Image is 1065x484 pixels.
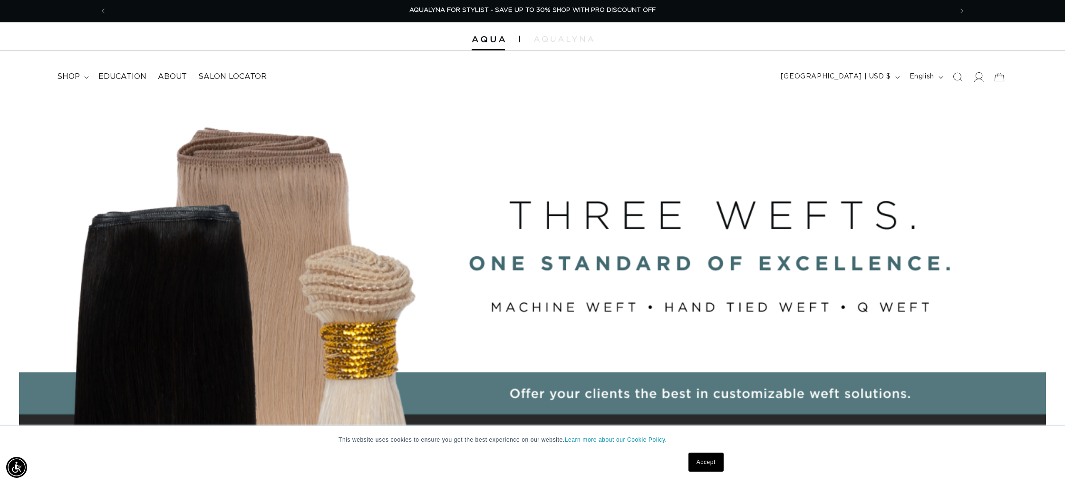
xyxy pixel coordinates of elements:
iframe: Chat Widget [1017,438,1065,484]
button: Next announcement [951,2,972,20]
span: Education [98,72,146,82]
a: Salon Locator [193,66,272,87]
a: Learn more about our Cookie Policy. [565,436,667,443]
img: Aqua Hair Extensions [472,36,505,43]
p: This website uses cookies to ensure you get the best experience on our website. [339,436,726,444]
div: Accessibility Menu [6,457,27,478]
summary: Search [947,67,968,87]
button: Previous announcement [93,2,114,20]
a: Accept [688,453,724,472]
summary: shop [51,66,93,87]
span: AQUALYNA FOR STYLIST - SAVE UP TO 30% SHOP WITH PRO DISCOUNT OFF [409,7,656,13]
button: [GEOGRAPHIC_DATA] | USD $ [775,68,904,86]
span: shop [57,72,80,82]
span: English [910,72,934,82]
img: aqualyna.com [534,36,593,42]
span: Salon Locator [198,72,267,82]
a: About [152,66,193,87]
button: English [904,68,947,86]
span: [GEOGRAPHIC_DATA] | USD $ [781,72,891,82]
span: About [158,72,187,82]
a: Education [93,66,152,87]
